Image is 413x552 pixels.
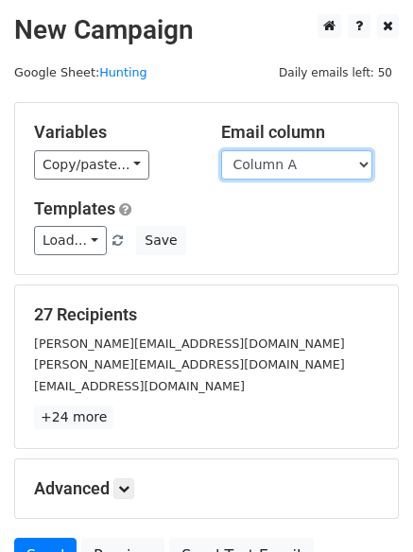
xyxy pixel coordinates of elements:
h5: Advanced [34,478,379,499]
iframe: Chat Widget [318,461,413,552]
a: Daily emails left: 50 [272,65,399,79]
a: Hunting [99,65,146,79]
small: [PERSON_NAME][EMAIL_ADDRESS][DOMAIN_NAME] [34,336,345,351]
a: +24 more [34,405,113,429]
span: Daily emails left: 50 [272,62,399,83]
h5: Variables [34,122,193,143]
a: Load... [34,226,107,255]
h2: New Campaign [14,14,399,46]
small: Google Sheet: [14,65,147,79]
a: Copy/paste... [34,150,149,180]
h5: Email column [221,122,380,143]
button: Save [136,226,185,255]
h5: 27 Recipients [34,304,379,325]
a: Templates [34,198,115,218]
small: [PERSON_NAME][EMAIL_ADDRESS][DOMAIN_NAME] [34,357,345,371]
small: [EMAIL_ADDRESS][DOMAIN_NAME] [34,379,245,393]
